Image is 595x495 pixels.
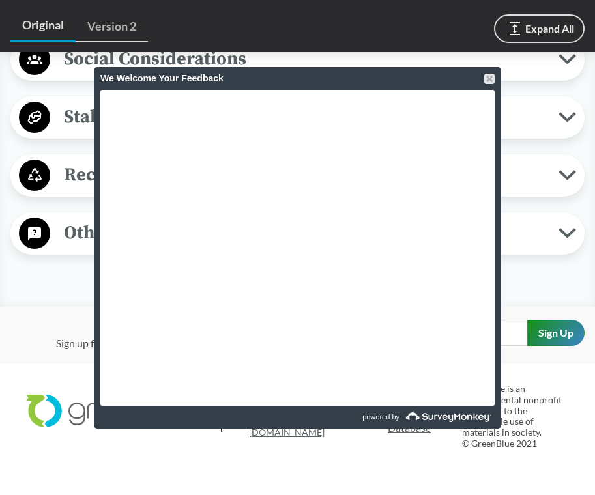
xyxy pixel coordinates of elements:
[494,14,585,43] button: Expand All
[249,427,325,438] a: [DOMAIN_NAME]
[56,335,365,351] p: Sign up for the GreenBlue Newsletter to Stay Up-To-Date on The SPC
[15,217,580,250] button: Other
[462,384,569,449] p: GreenBlue is an environmental nonprofit dedicated to the sustainable use of materials in society....
[15,159,580,192] button: Recyclable / Recycling Definition
[76,12,148,42] a: Version 2
[15,101,580,134] button: Stakeholder Involvement
[362,406,399,429] span: powered by
[50,102,559,132] span: Stakeholder Involvement
[100,67,495,90] div: We Welcome Your Feedback
[10,10,76,42] a: Original
[50,218,559,247] span: Other
[299,406,495,429] a: powered by
[50,160,559,190] span: Recyclable / Recycling Definition
[15,43,580,76] button: Social Considerations
[50,44,559,74] span: Social Considerations
[527,320,585,346] input: Sign Up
